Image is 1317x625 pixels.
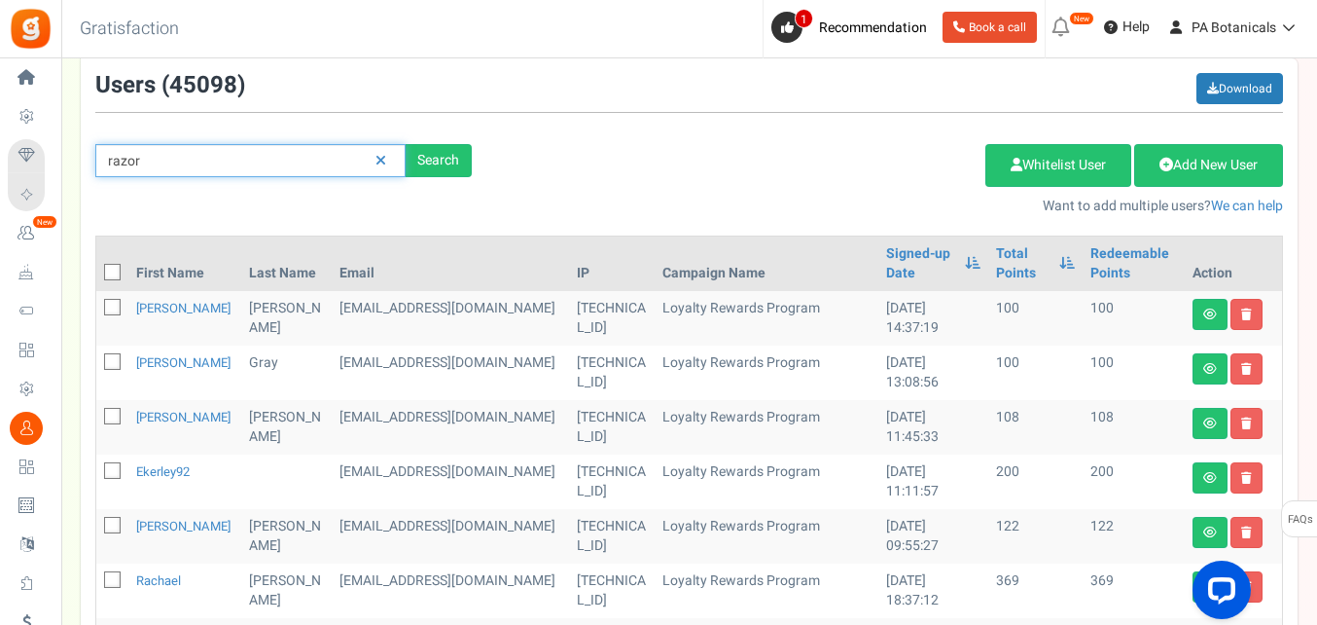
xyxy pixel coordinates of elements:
i: Delete user [1241,527,1252,538]
td: Gray [241,346,332,400]
i: Delete user [1241,418,1252,429]
span: Recommendation [819,18,927,38]
td: 108 [1083,400,1185,455]
i: Delete user [1241,309,1252,320]
td: customer [332,455,569,509]
h3: Gratisfaction [58,10,200,49]
span: FAQs [1287,501,1313,538]
td: [TECHNICAL_ID] [569,455,656,509]
span: 1 [795,9,813,28]
a: Download [1196,73,1283,104]
td: customer [332,564,569,618]
td: 100 [1083,291,1185,346]
i: View details [1203,363,1217,375]
a: Help [1096,12,1157,43]
td: [TECHNICAL_ID] [569,509,656,564]
td: [PERSON_NAME] [241,564,332,618]
img: Gratisfaction [9,7,53,51]
td: 369 [988,564,1083,618]
td: Loyalty Rewards Program [655,509,878,564]
td: [DATE] 13:08:56 [878,346,987,400]
i: View details [1203,309,1217,320]
td: 100 [988,291,1083,346]
td: [TECHNICAL_ID] [569,291,656,346]
span: PA Botanicals [1192,18,1276,38]
th: IP [569,237,656,291]
i: View details [1203,418,1217,429]
th: Action [1185,237,1282,291]
td: [DATE] 11:45:33 [878,400,987,455]
a: Add New User [1134,144,1283,187]
div: Search [406,144,472,177]
td: 369 [1083,564,1185,618]
a: Signed-up Date [886,244,954,283]
td: 200 [988,455,1083,509]
a: [PERSON_NAME] [136,353,231,372]
td: 108 [988,400,1083,455]
em: New [32,215,57,229]
a: Book a call [943,12,1037,43]
td: customer [332,509,569,564]
th: First Name [128,237,241,291]
td: [PERSON_NAME] [241,400,332,455]
a: ekerley92 [136,462,190,481]
td: [DATE] 18:37:12 [878,564,987,618]
i: Delete user [1241,472,1252,484]
td: [PERSON_NAME] [241,509,332,564]
td: Loyalty Rewards Program [655,291,878,346]
p: Want to add multiple users? [501,197,1283,216]
em: New [1069,12,1094,25]
span: 45098 [169,68,237,102]
td: 100 [988,346,1083,400]
td: [DATE] 14:37:19 [878,291,987,346]
td: [TECHNICAL_ID] [569,400,656,455]
td: 200 [1083,455,1185,509]
th: Email [332,237,569,291]
td: Loyalty Rewards Program [655,564,878,618]
th: Campaign Name [655,237,878,291]
a: [PERSON_NAME] [136,517,231,535]
td: [TECHNICAL_ID] [569,564,656,618]
span: Help [1118,18,1150,37]
h3: Users ( ) [95,73,245,98]
a: [PERSON_NAME] [136,299,231,317]
td: [DATE] 11:11:57 [878,455,987,509]
a: Rachael [136,571,181,590]
i: Delete user [1241,363,1252,375]
td: Loyalty Rewards Program [655,455,878,509]
td: customer [332,291,569,346]
a: We can help [1211,196,1283,216]
td: [DATE] 09:55:27 [878,509,987,564]
i: View details [1203,472,1217,484]
td: 100 [1083,346,1185,400]
td: Loyalty Rewards Program [655,346,878,400]
td: 122 [988,509,1083,564]
th: Last Name [241,237,332,291]
i: View details [1203,527,1217,538]
a: Total Points [996,244,1050,283]
a: Whitelist User [985,144,1131,187]
td: Loyalty Rewards Program [655,400,878,455]
td: customer [332,400,569,455]
td: 122 [1083,509,1185,564]
a: New [8,217,53,250]
a: [PERSON_NAME] [136,408,231,426]
a: Redeemable Points [1090,244,1177,283]
td: customer [332,346,569,400]
a: Reset [366,144,396,178]
a: 1 Recommendation [771,12,935,43]
input: Search by email or name [95,144,406,177]
td: [PERSON_NAME] [241,291,332,346]
td: [TECHNICAL_ID] [569,346,656,400]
